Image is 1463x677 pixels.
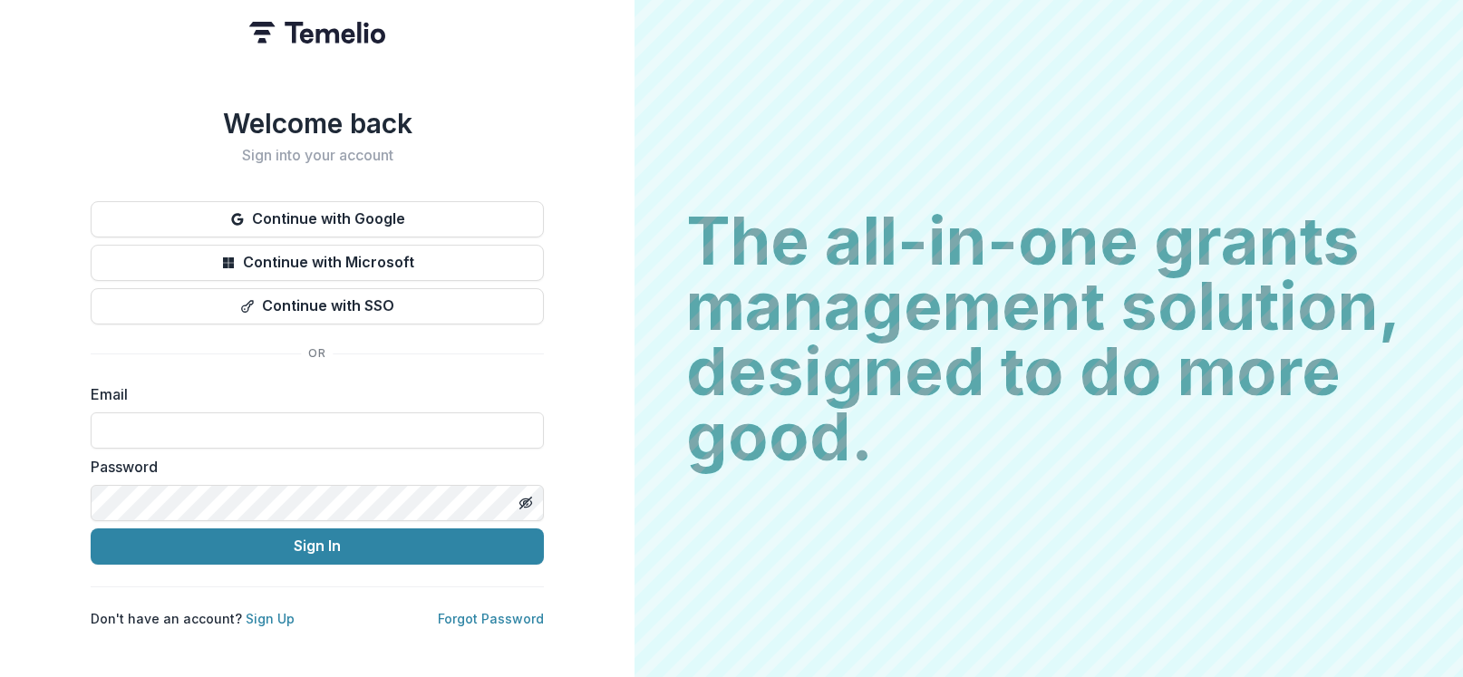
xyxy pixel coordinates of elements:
[91,107,544,140] h1: Welcome back
[91,288,544,324] button: Continue with SSO
[249,22,385,44] img: Temelio
[91,245,544,281] button: Continue with Microsoft
[91,609,295,628] p: Don't have an account?
[511,488,540,517] button: Toggle password visibility
[438,611,544,626] a: Forgot Password
[91,528,544,565] button: Sign In
[91,147,544,164] h2: Sign into your account
[91,456,533,478] label: Password
[91,383,533,405] label: Email
[91,201,544,237] button: Continue with Google
[246,611,295,626] a: Sign Up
